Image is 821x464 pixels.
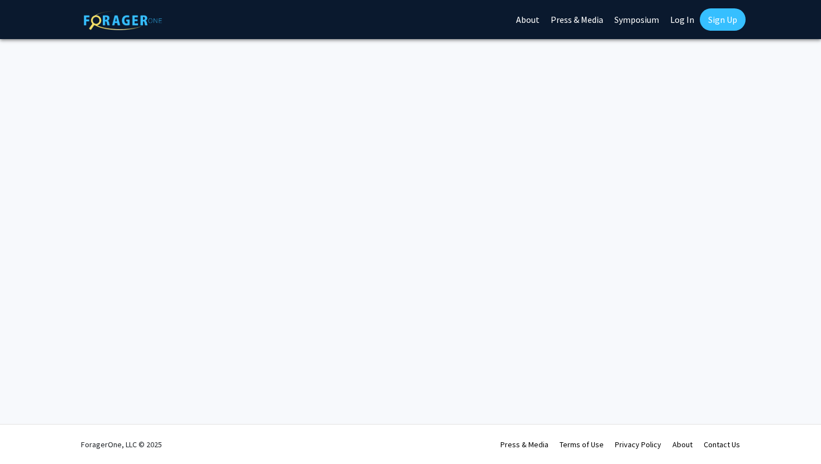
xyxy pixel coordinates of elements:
a: Contact Us [704,439,740,449]
a: Privacy Policy [615,439,661,449]
a: Sign Up [700,8,746,31]
div: ForagerOne, LLC © 2025 [81,425,162,464]
a: Terms of Use [560,439,604,449]
img: ForagerOne Logo [84,11,162,30]
a: Press & Media [500,439,548,449]
a: About [672,439,693,449]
